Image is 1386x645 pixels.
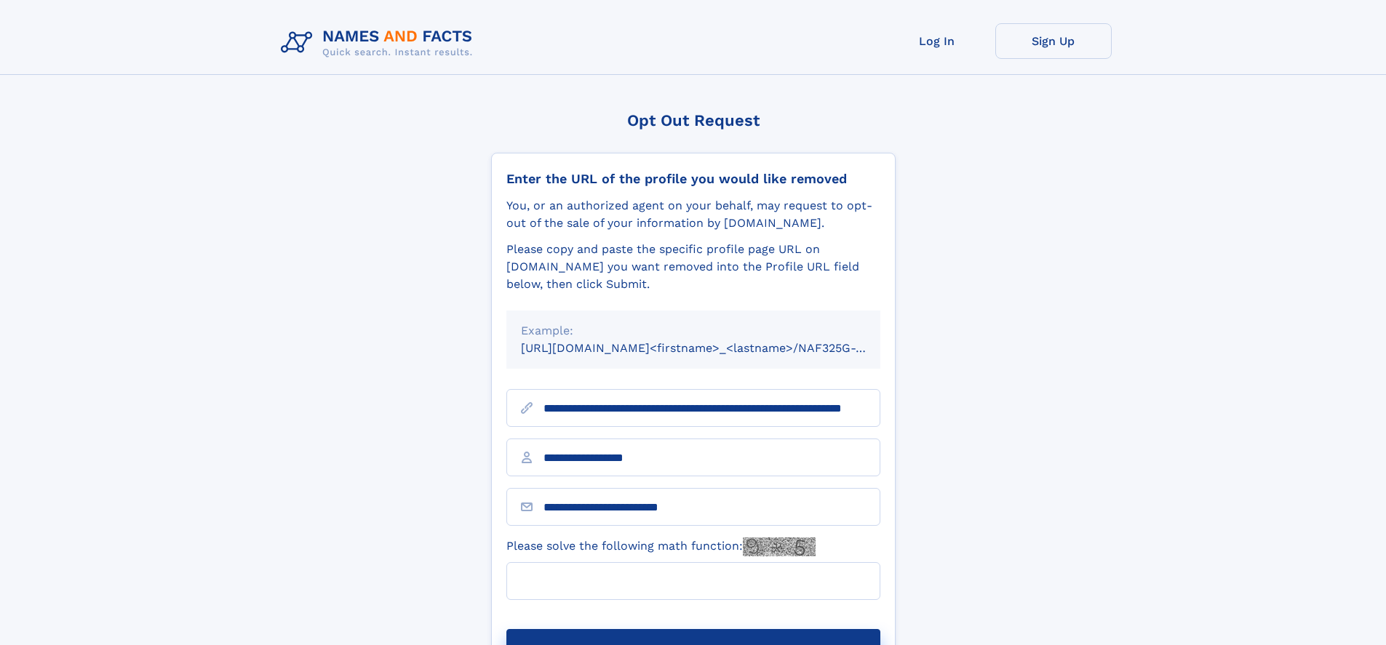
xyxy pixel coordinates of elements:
[506,171,880,187] div: Enter the URL of the profile you would like removed
[506,537,816,556] label: Please solve the following math function:
[521,341,908,355] small: [URL][DOMAIN_NAME]<firstname>_<lastname>/NAF325G-xxxxxxxx
[521,322,866,340] div: Example:
[879,23,995,59] a: Log In
[275,23,485,63] img: Logo Names and Facts
[995,23,1112,59] a: Sign Up
[506,241,880,293] div: Please copy and paste the specific profile page URL on [DOMAIN_NAME] you want removed into the Pr...
[491,111,896,129] div: Opt Out Request
[506,197,880,232] div: You, or an authorized agent on your behalf, may request to opt-out of the sale of your informatio...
